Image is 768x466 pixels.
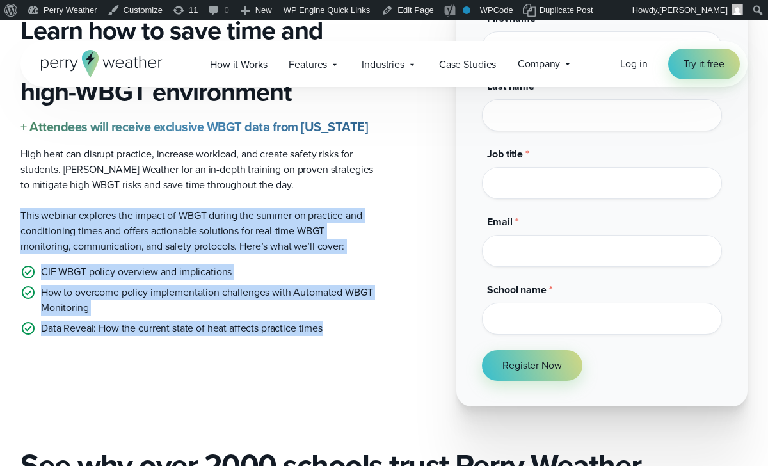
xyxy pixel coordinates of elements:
[502,358,561,373] span: Register Now
[487,282,546,297] span: School name
[518,56,560,72] span: Company
[487,214,512,229] span: Email
[487,147,523,161] span: Job title
[620,56,647,72] a: Log in
[20,147,374,193] p: High heat can disrupt practice, increase workload, and create safety risks for students. [PERSON_...
[199,51,278,77] a: How it Works
[684,56,724,72] span: Try it free
[41,264,232,280] p: CIF WBGT policy overview and implications
[20,208,374,254] p: This webinar explores the impact of WBGT during the summer on practice and conditioning times and...
[659,5,728,15] span: [PERSON_NAME]
[428,51,507,77] a: Case Studies
[439,57,496,72] span: Case Studies
[362,57,404,72] span: Industries
[463,6,470,14] div: No index
[20,15,374,108] h3: Learn how to save time and optimize practice times in a high-WBGT environment
[620,56,647,71] span: Log in
[289,57,327,72] span: Features
[210,57,267,72] span: How it Works
[668,49,740,79] a: Try it free
[482,350,582,381] button: Register Now
[20,117,368,136] strong: + Attendees will receive exclusive WBGT data from [US_STATE]
[41,285,374,316] p: How to overcome policy implementation challenges with Automated WBGT Monitoring
[41,321,323,336] p: Data Reveal: How the current state of heat affects practice times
